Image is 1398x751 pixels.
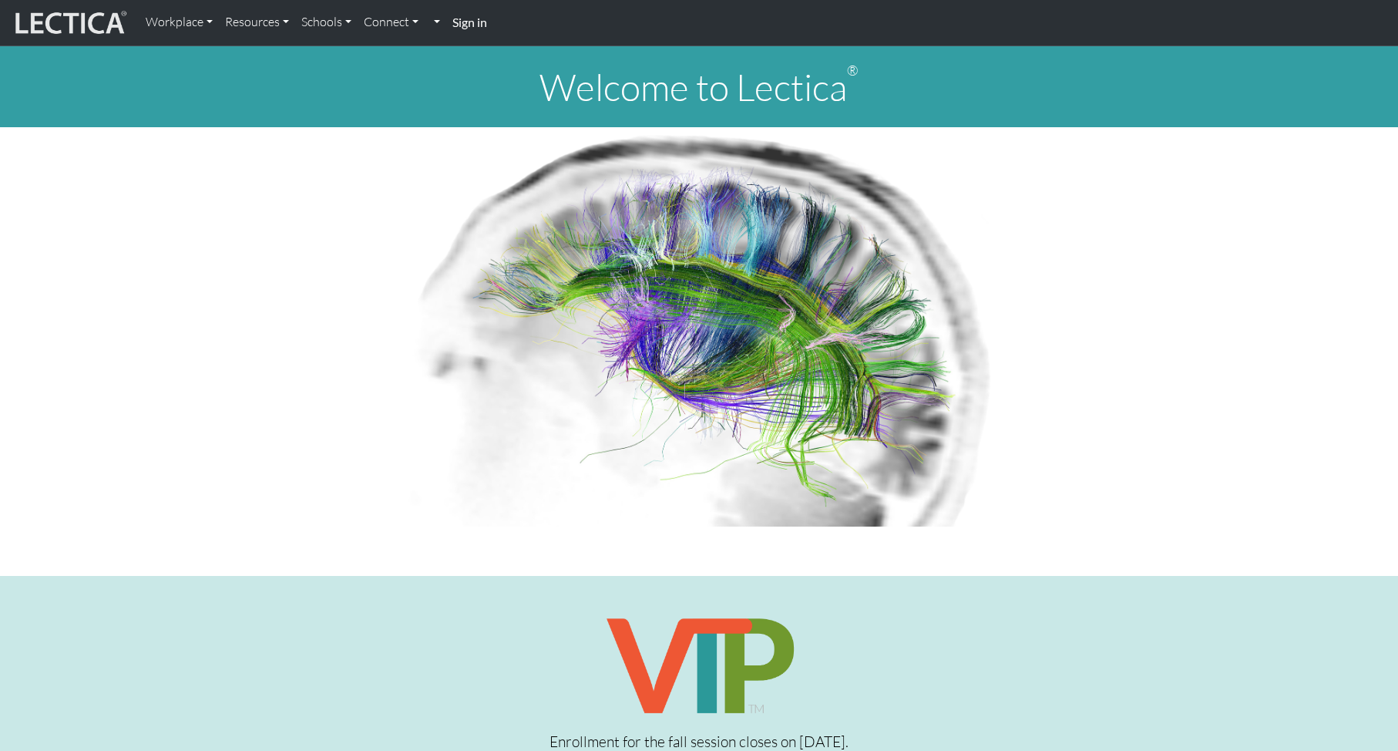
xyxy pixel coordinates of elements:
[847,62,859,79] sup: ®
[295,6,358,39] a: Schools
[219,6,295,39] a: Resources
[399,127,999,527] img: Human Connectome Project Image
[358,6,425,39] a: Connect
[12,8,127,38] img: lecticalive
[446,6,493,39] a: Sign in
[139,6,219,39] a: Workplace
[452,15,487,29] strong: Sign in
